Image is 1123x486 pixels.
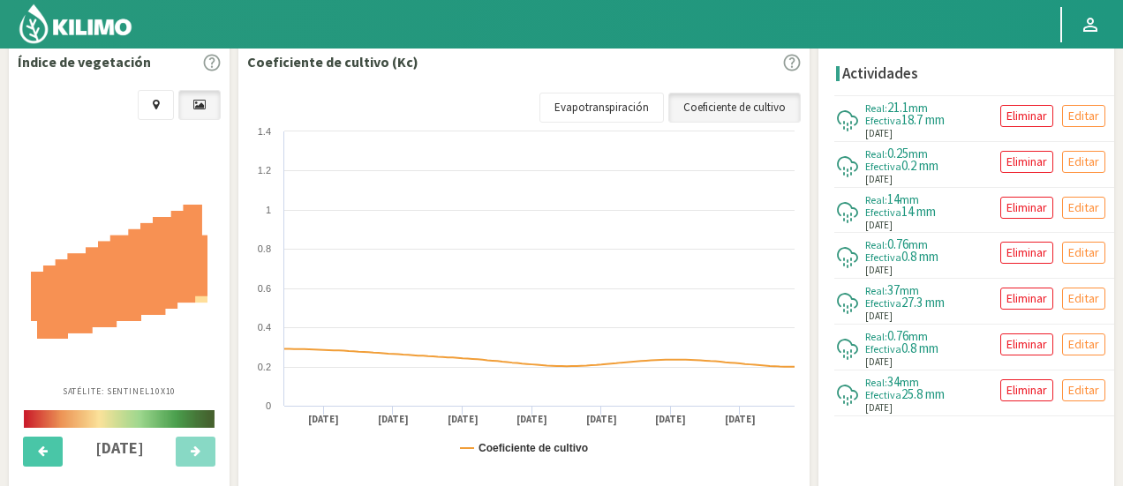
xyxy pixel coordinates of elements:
p: Índice de vegetación [18,51,151,72]
button: Eliminar [1000,288,1053,310]
span: 34 [887,373,900,390]
img: 67c6c44b-02c8-43b5-a93e-57808db0a14e_-_sentinel_-_2025-09-09.png [31,205,207,339]
button: Editar [1062,333,1105,355]
a: Evapotranspiración [539,93,664,123]
p: Eliminar [1006,334,1047,355]
h4: Actividades [842,65,918,82]
span: Real: [865,193,887,206]
span: Real: [865,330,887,343]
span: 27.3 mm [901,294,945,310]
text: [DATE] [725,413,756,426]
text: 1.2 [258,165,271,176]
text: 1.4 [258,126,271,137]
p: Eliminar [1006,106,1047,126]
button: Editar [1062,151,1105,173]
span: Efectiva [865,296,901,310]
p: Eliminar [1006,288,1047,309]
span: [DATE] [865,126,893,141]
button: Editar [1062,242,1105,264]
span: mm [908,100,928,116]
text: Coeficiente de cultivo [479,442,588,454]
text: 0.2 [258,362,271,372]
text: 0.6 [258,283,271,294]
span: [DATE] [865,263,893,278]
img: Kilimo [18,3,133,45]
span: [DATE] [865,400,893,415]
span: Efectiva [865,342,901,355]
span: [DATE] [865,172,893,187]
span: mm [900,191,919,207]
button: Eliminar [1000,151,1053,173]
button: Eliminar [1000,379,1053,401]
span: mm [908,146,928,161]
p: Editar [1068,106,1099,126]
p: Eliminar [1006,380,1047,400]
span: Efectiva [865,388,901,401]
span: [DATE] [865,355,893,370]
h4: [DATE] [73,439,166,457]
p: Editar [1068,152,1099,172]
span: 25.8 mm [901,385,945,402]
text: 1 [266,205,271,215]
span: Efectiva [865,114,901,127]
span: Real: [865,147,887,161]
span: Efectiva [865,250,901,264]
p: Eliminar [1006,152,1047,172]
text: [DATE] [516,413,547,426]
span: 21.1 [887,99,908,116]
button: Editar [1062,379,1105,401]
text: [DATE] [655,413,686,426]
button: Eliminar [1000,242,1053,264]
span: mm [900,374,919,390]
span: Real: [865,376,887,389]
span: Real: [865,101,887,115]
span: Real: [865,284,887,297]
button: Eliminar [1000,333,1053,355]
span: 14 [887,191,900,207]
p: Editar [1068,198,1099,218]
button: Eliminar [1000,105,1053,127]
span: 0.76 [887,327,908,344]
button: Editar [1062,288,1105,310]
text: 0.4 [258,322,271,333]
img: scale [24,410,215,428]
text: [DATE] [586,413,617,426]
span: 37 [887,281,900,298]
p: Editar [1068,243,1099,263]
p: Coeficiente de cultivo (Kc) [247,51,418,72]
span: 0.8 mm [901,340,938,356]
text: [DATE] [378,413,409,426]
span: 0.25 [887,145,908,161]
button: Editar [1062,105,1105,127]
span: Efectiva [865,206,901,219]
p: Editar [1068,288,1099,309]
p: Eliminar [1006,198,1047,218]
text: 0.8 [258,243,271,254]
span: 18.7 mm [901,111,945,128]
button: Editar [1062,197,1105,219]
span: [DATE] [865,309,893,324]
text: 0 [266,400,271,411]
span: Efectiva [865,160,901,173]
span: mm [908,236,928,252]
span: mm [908,328,928,344]
p: Satélite: Sentinel [63,385,177,398]
p: Editar [1068,380,1099,400]
text: [DATE] [308,413,339,426]
span: mm [900,282,919,298]
span: 0.76 [887,236,908,252]
text: [DATE] [448,413,479,426]
span: 14 mm [901,203,936,220]
button: Eliminar [1000,197,1053,219]
a: Coeficiente de cultivo [668,93,801,123]
span: 0.8 mm [901,248,938,265]
span: 0.2 mm [901,157,938,174]
span: [DATE] [865,218,893,233]
p: Editar [1068,334,1099,355]
span: Real: [865,238,887,251]
p: Eliminar [1006,243,1047,263]
span: 10X10 [150,385,177,397]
